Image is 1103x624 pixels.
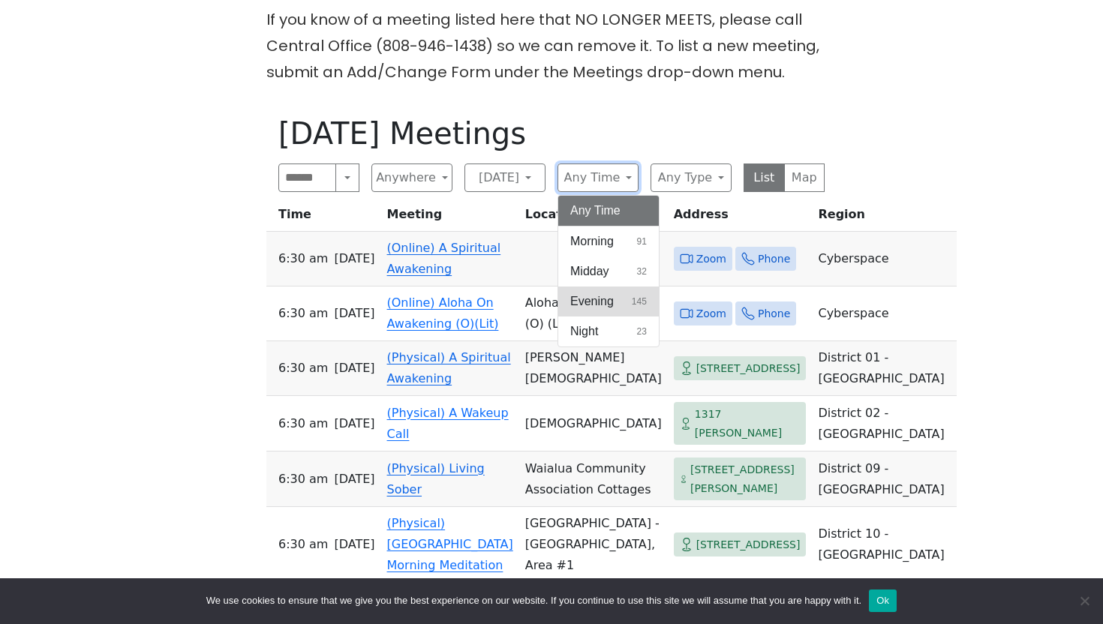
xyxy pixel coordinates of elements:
span: [DATE] [334,413,374,434]
span: Evening [570,292,614,310]
button: Any Type [651,163,732,192]
span: [STREET_ADDRESS] [696,535,801,554]
button: Any Time [558,163,639,192]
td: District 01 - [GEOGRAPHIC_DATA] [812,341,956,396]
span: 23 results [637,325,647,338]
th: Region [812,204,956,232]
td: [PERSON_NAME][DEMOGRAPHIC_DATA] [519,341,668,396]
a: (Physical) A Wakeup Call [387,406,509,441]
td: Waialua Community Association Cottages [519,451,668,507]
button: Map [784,163,825,192]
div: Any Time [558,195,660,347]
span: [DATE] [334,469,374,490]
span: [DATE] [334,248,374,269]
td: [DEMOGRAPHIC_DATA] [519,396,668,451]
td: Aloha On Awakening (O) (Lit) [519,286,668,341]
td: Cyberspace [812,286,956,341]
span: [DATE] [334,534,374,555]
span: 32 results [637,265,647,278]
span: [DATE] [334,303,374,324]
span: Morning [570,232,614,250]
span: Zoom [696,250,726,268]
span: 6:30 AM [278,358,328,379]
span: 6:30 AM [278,469,328,490]
span: Phone [758,250,790,268]
a: (Online) Aloha On Awakening (O)(Lit) [387,295,499,331]
span: 145 results [632,295,647,308]
span: 6:30 AM [278,248,328,269]
a: (Physical) [GEOGRAPHIC_DATA] Morning Meditation [387,516,513,572]
span: No [1077,593,1092,608]
span: We use cookies to ensure that we give you the best experience on our website. If you continue to ... [206,593,861,608]
span: Phone [758,304,790,323]
span: [DATE] [334,358,374,379]
button: Ok [869,589,897,612]
span: 6:30 AM [278,303,328,324]
td: [GEOGRAPHIC_DATA] - [GEOGRAPHIC_DATA], Area #1 [519,507,668,583]
span: 1317 [PERSON_NAME] [695,405,801,442]
span: Zoom [696,304,726,323]
button: [DATE] [464,163,545,192]
input: Search [278,163,336,192]
p: If you know of a meeting listed here that NO LONGER MEETS, please call Central Office (808-946-14... [266,7,837,85]
td: Cyberspace [812,232,956,286]
span: Midday [570,262,609,280]
button: Night23 results [558,316,659,346]
a: (Physical) A Spiritual Awakening [387,350,511,385]
th: Meeting [381,204,519,232]
button: Evening145 results [558,286,659,316]
button: Search [335,163,359,192]
button: Anywhere [371,163,452,192]
span: [STREET_ADDRESS] [696,359,801,378]
a: (Physical) Living Sober [387,461,485,496]
th: Location / Group [519,204,668,232]
h1: [DATE] Meetings [278,115,825,151]
a: (Online) A Spiritual Awakening [387,241,501,276]
span: 6:30 AM [278,413,328,434]
td: District 02 - [GEOGRAPHIC_DATA] [812,396,956,451]
td: District 10 - [GEOGRAPHIC_DATA] [812,507,956,583]
button: Any Time [558,196,659,226]
button: Midday32 results [558,256,659,286]
td: District 09 - [GEOGRAPHIC_DATA] [812,451,956,507]
span: 91 results [637,235,647,248]
span: [STREET_ADDRESS][PERSON_NAME] [690,460,801,497]
button: List [744,163,785,192]
span: Night [570,322,598,340]
th: Address [668,204,813,232]
th: Time [266,204,381,232]
span: 6:30 AM [278,534,328,555]
button: Morning91 results [558,226,659,256]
